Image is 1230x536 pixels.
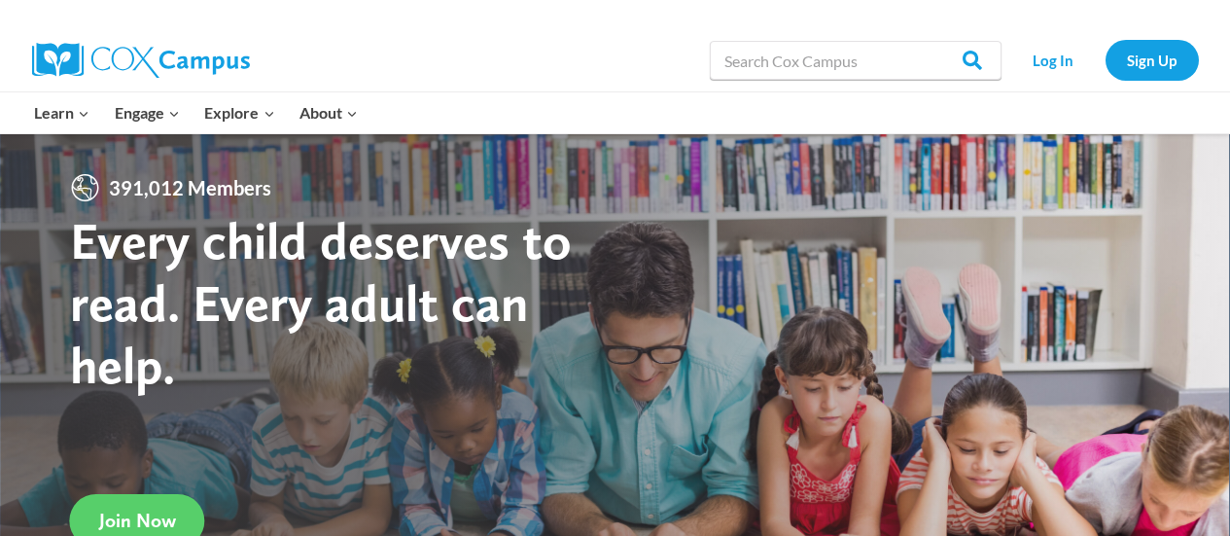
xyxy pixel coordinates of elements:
[32,43,250,78] img: Cox Campus
[34,100,89,125] span: Learn
[1011,40,1096,80] a: Log In
[99,509,176,532] span: Join Now
[22,92,370,133] nav: Primary Navigation
[115,100,180,125] span: Engage
[710,41,1002,80] input: Search Cox Campus
[1106,40,1199,80] a: Sign Up
[101,172,279,203] span: 391,012 Members
[204,100,274,125] span: Explore
[1011,40,1199,80] nav: Secondary Navigation
[70,209,572,395] strong: Every child deserves to read. Every adult can help.
[299,100,358,125] span: About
